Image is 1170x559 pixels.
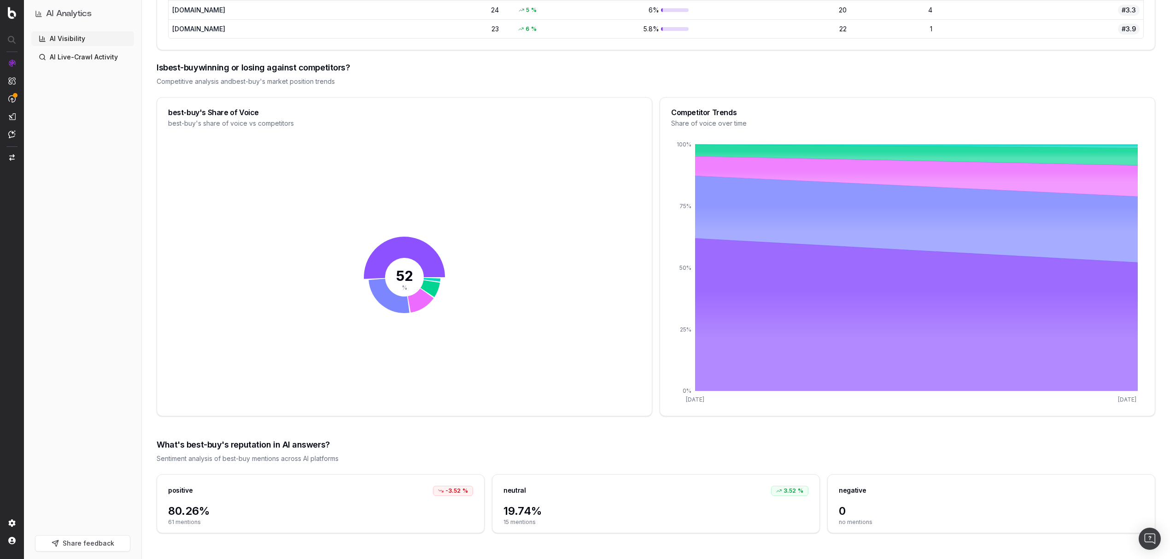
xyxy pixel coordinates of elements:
[679,203,691,210] tspan: 75%
[679,264,691,271] tspan: 50%
[31,31,134,46] a: AI Visibility
[8,95,16,103] img: Activation
[503,518,808,526] span: 15 mentions
[677,141,691,148] tspan: 100%
[8,519,16,527] img: Setting
[798,487,803,495] span: %
[468,6,499,15] div: 24
[1118,23,1140,35] span: #3.9
[680,326,691,332] tspan: 25%
[168,109,641,116] div: best-buy's Share of Voice
[396,268,413,285] tspan: 52
[468,24,499,34] div: 23
[854,24,932,34] div: 1
[168,486,193,495] div: positive
[172,6,326,15] div: [DOMAIN_NAME]
[549,6,688,15] div: 6%
[157,77,1155,86] div: Competitive analysis and best-buy 's market position trends
[168,504,473,518] span: 80.26%
[503,486,526,495] div: neutral
[514,6,541,15] div: 5
[549,24,688,34] div: 5.8%
[839,504,1144,518] span: 0
[683,387,691,394] tspan: 0%
[531,25,537,33] span: %
[839,486,866,495] div: negative
[8,77,16,85] img: Intelligence
[157,438,1155,451] div: What's best-buy's reputation in AI answers?
[168,518,473,526] span: 61 mentions
[8,130,16,138] img: Assist
[1139,528,1161,550] div: Open Intercom Messenger
[8,7,16,19] img: Botify logo
[1118,396,1136,402] tspan: [DATE]
[462,487,468,495] span: %
[839,518,1144,526] span: no mentions
[35,535,130,552] button: Share feedback
[168,119,641,128] div: best-buy's share of voice vs competitors
[46,7,92,20] h1: AI Analytics
[9,154,15,161] img: Switch project
[514,24,541,34] div: 6
[31,50,134,64] a: AI Live-Crawl Activity
[172,24,326,34] div: [DOMAIN_NAME]
[771,486,808,496] div: 3.52
[157,61,1155,74] div: Is best-buy winning or losing against competitors?
[8,113,16,120] img: Studio
[8,59,16,67] img: Analytics
[671,119,1144,128] div: Share of voice over time
[696,24,847,34] div: 22
[157,454,1155,463] div: Sentiment analysis of best-buy mentions across AI platforms
[503,504,808,518] span: 19.74%
[1118,5,1140,16] span: #3.3
[696,6,847,15] div: 20
[531,6,537,14] span: %
[671,109,1144,116] div: Competitor Trends
[402,285,407,291] tspan: %
[433,486,473,496] div: -3.52
[686,396,704,402] tspan: [DATE]
[35,7,130,20] button: AI Analytics
[854,6,932,15] div: 4
[8,537,16,544] img: My account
